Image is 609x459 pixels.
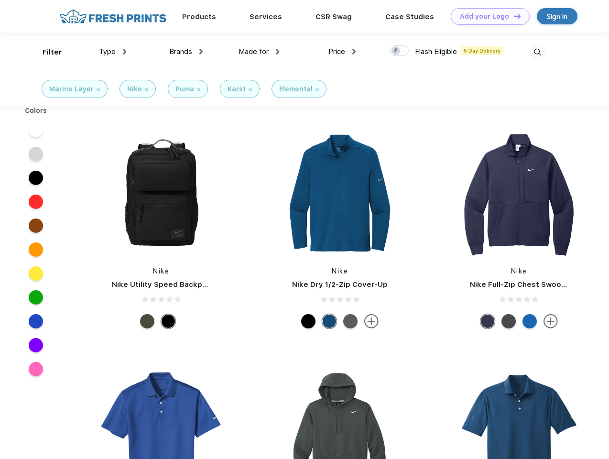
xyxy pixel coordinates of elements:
div: Filter [43,47,62,58]
img: more.svg [364,314,379,328]
img: filter_cancel.svg [249,88,252,91]
span: Made for [239,47,269,56]
a: CSR Swag [315,12,352,21]
img: dropdown.png [276,49,279,55]
div: Karst [228,84,246,94]
a: Nike Utility Speed Backpack [112,280,215,289]
a: Sign in [537,8,577,24]
div: Anthracite [501,314,516,328]
img: filter_cancel.svg [145,88,148,91]
a: Nike [511,267,527,275]
div: Black Heather [343,314,358,328]
span: Brands [169,47,192,56]
img: func=resize&h=266 [98,130,225,257]
div: Nike [127,84,142,94]
img: filter_cancel.svg [97,88,100,91]
img: DT [514,13,521,19]
img: dropdown.png [123,49,126,55]
img: filter_cancel.svg [197,88,200,91]
div: Midnight Navy [480,314,495,328]
div: Royal [522,314,537,328]
div: Sign in [547,11,567,22]
div: Elemental [279,84,313,94]
span: Price [328,47,345,56]
a: Nike Dry 1/2-Zip Cover-Up [292,280,388,289]
div: Cargo Khaki [140,314,154,328]
a: Products [182,12,216,21]
a: Nike [153,267,169,275]
img: func=resize&h=266 [276,130,403,257]
span: Flash Eligible [415,47,457,56]
img: func=resize&h=266 [456,130,583,257]
div: Colors [18,106,54,116]
div: Black [301,314,315,328]
a: Nike [332,267,348,275]
div: Marine Layer [49,84,94,94]
img: fo%20logo%202.webp [57,8,169,25]
img: dropdown.png [352,49,356,55]
img: dropdown.png [199,49,203,55]
img: filter_cancel.svg [315,88,319,91]
img: desktop_search.svg [530,44,545,60]
a: Services [250,12,282,21]
div: Black [161,314,175,328]
span: 5 Day Delivery [461,46,503,55]
div: Puma [175,84,194,94]
div: Add your Logo [460,12,509,21]
span: Type [99,47,116,56]
img: more.svg [544,314,558,328]
a: Nike Full-Zip Chest Swoosh Jacket [470,280,597,289]
div: Gym Blue [322,314,337,328]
